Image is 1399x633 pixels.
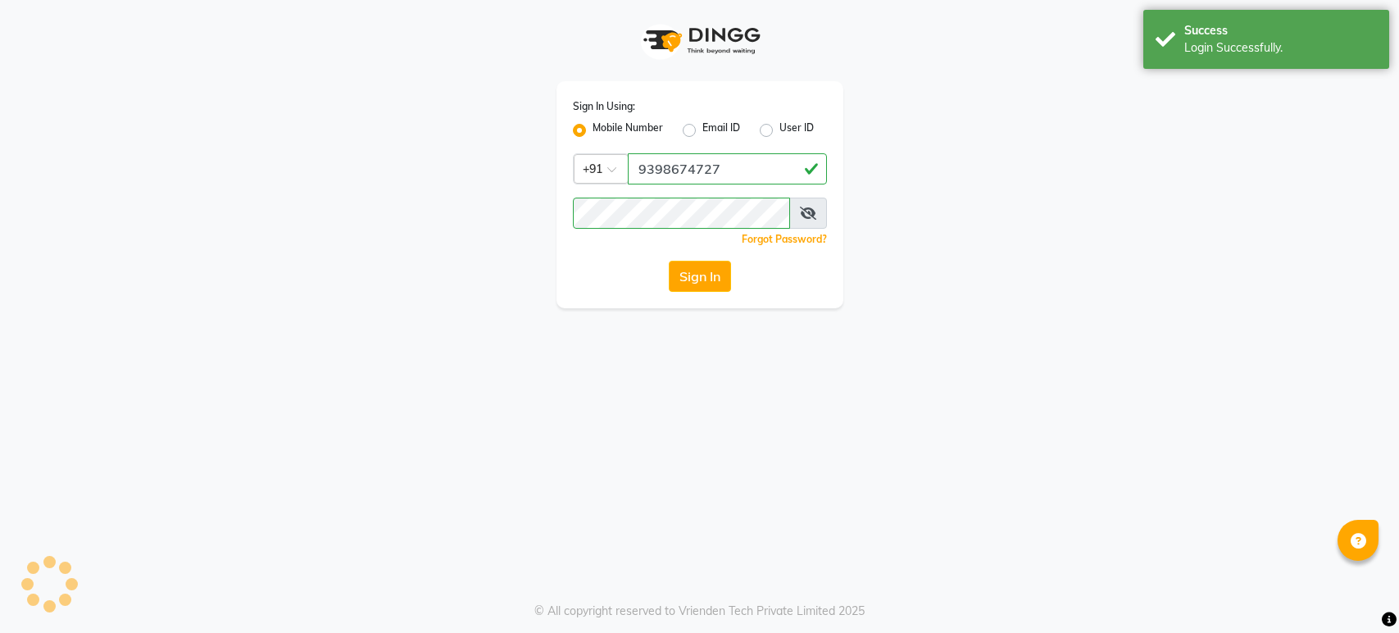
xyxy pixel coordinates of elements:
label: Mobile Number [593,121,663,140]
button: Sign In [669,261,731,292]
img: logo1.svg [634,16,765,65]
div: Success [1184,22,1377,39]
label: User ID [779,121,814,140]
iframe: chat widget [1330,567,1383,617]
label: Sign In Using: [573,99,635,114]
input: Username [628,153,827,184]
label: Email ID [702,121,740,140]
a: Forgot Password? [742,233,827,245]
input: Username [573,198,790,229]
div: Login Successfully. [1184,39,1377,57]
